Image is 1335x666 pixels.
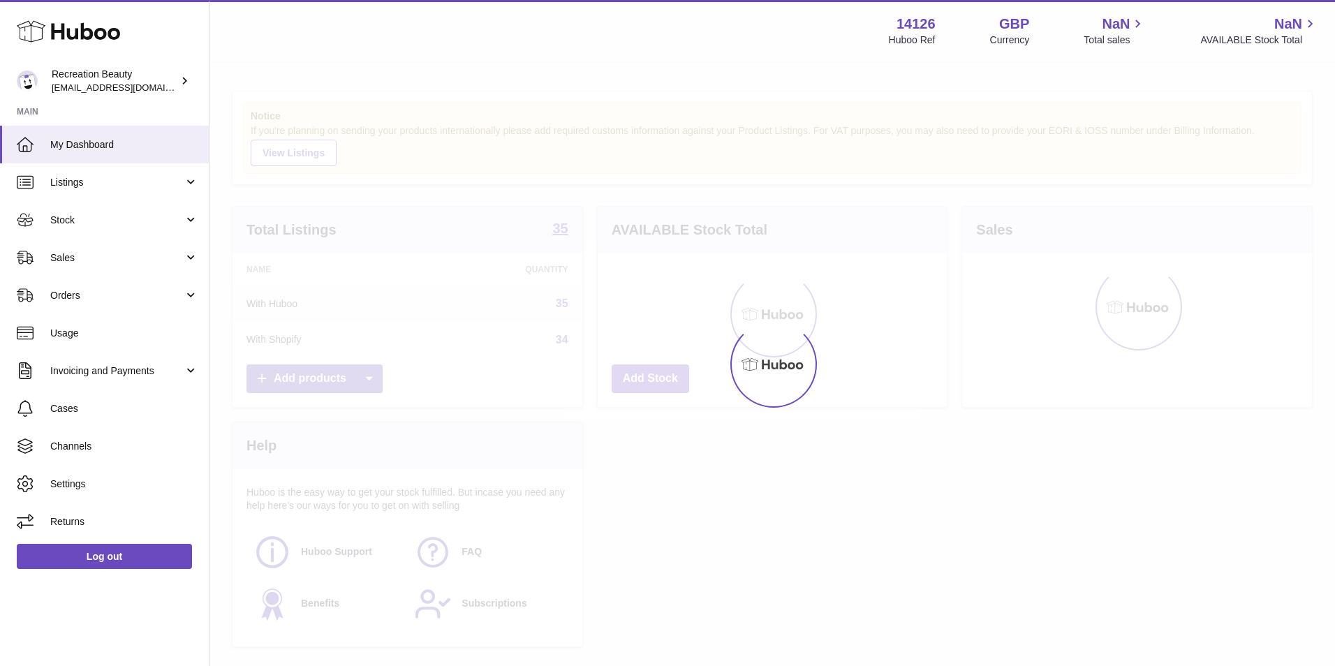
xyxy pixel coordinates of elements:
span: Total sales [1084,34,1146,47]
span: Sales [50,251,184,265]
div: Huboo Ref [889,34,936,47]
span: Cases [50,402,198,415]
strong: GBP [999,15,1029,34]
span: [EMAIL_ADDRESS][DOMAIN_NAME] [52,82,205,93]
a: Log out [17,544,192,569]
a: NaN AVAILABLE Stock Total [1200,15,1318,47]
span: Returns [50,515,198,528]
span: AVAILABLE Stock Total [1200,34,1318,47]
span: Settings [50,478,198,491]
span: Listings [50,176,184,189]
strong: 14126 [897,15,936,34]
div: Currency [990,34,1030,47]
div: Recreation Beauty [52,68,177,94]
span: Invoicing and Payments [50,364,184,378]
span: Usage [50,327,198,340]
span: Orders [50,289,184,302]
span: My Dashboard [50,138,198,151]
span: Stock [50,214,184,227]
span: NaN [1274,15,1302,34]
span: Channels [50,440,198,453]
img: internalAdmin-14126@internal.huboo.com [17,71,38,91]
a: NaN Total sales [1084,15,1146,47]
span: NaN [1102,15,1130,34]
